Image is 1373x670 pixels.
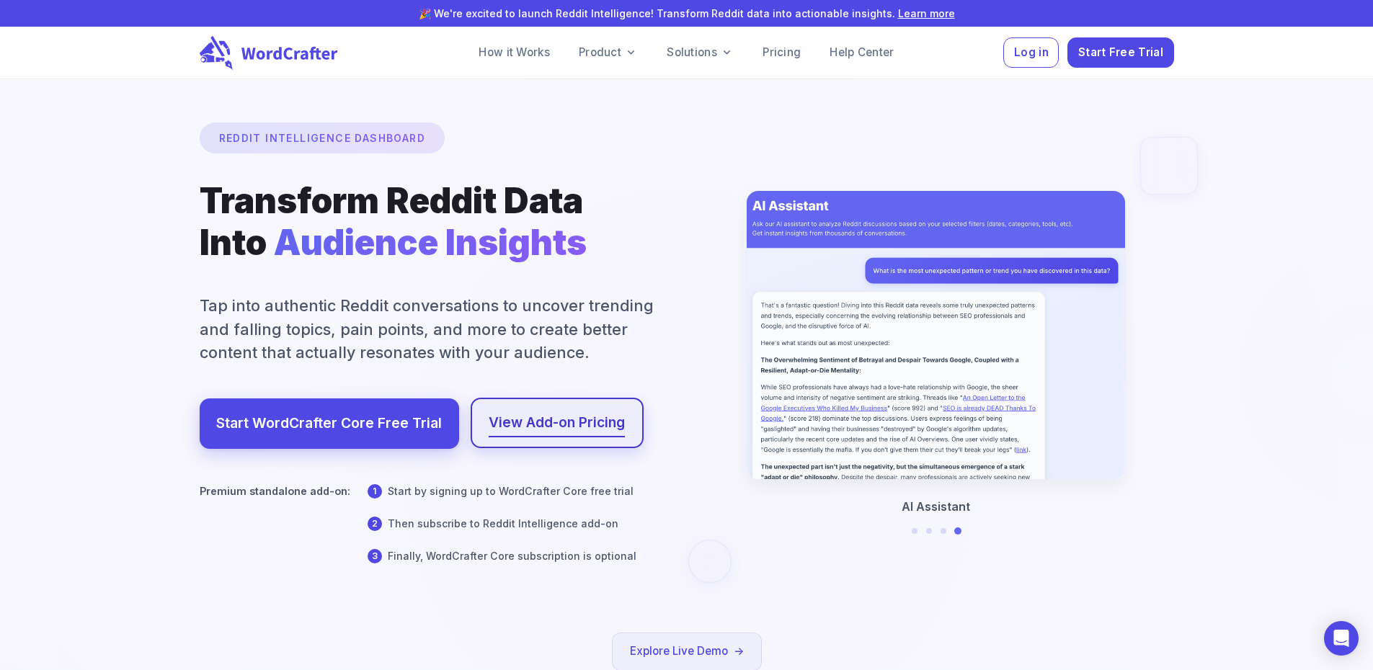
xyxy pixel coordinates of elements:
a: Pricing [751,38,812,67]
a: Solutions [655,38,745,67]
a: Product [567,38,649,67]
a: View Add-on Pricing [489,411,625,435]
div: Open Intercom Messenger [1324,621,1359,656]
button: Start Free Trial [1067,37,1173,68]
a: Explore Live Demo [630,642,744,661]
a: Start WordCrafter Core Free Trial [216,411,442,436]
p: 🎉 We're excited to launch Reddit Intelligence! Transform Reddit data into actionable insights. [55,6,1318,21]
p: AI Assistant [902,498,970,515]
a: Start WordCrafter Core Free Trial [200,398,459,449]
a: Help Center [818,38,905,67]
img: AI Assistant [747,191,1125,479]
a: View Add-on Pricing [471,398,644,448]
span: Log in [1014,43,1049,63]
span: Start Free Trial [1078,43,1163,63]
a: Learn more [898,7,955,19]
button: Log in [1003,37,1059,68]
a: How it Works [467,38,561,67]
